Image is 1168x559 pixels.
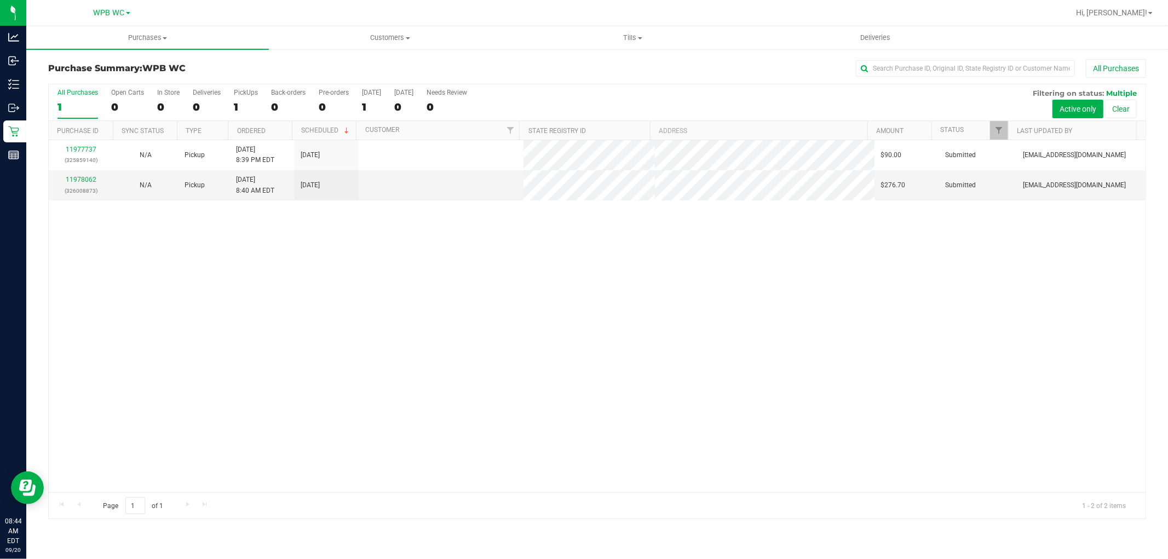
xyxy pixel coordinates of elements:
[157,89,180,96] div: In Store
[319,101,349,113] div: 0
[193,101,221,113] div: 0
[1017,127,1073,135] a: Last Updated By
[365,126,399,134] a: Customer
[236,145,274,165] span: [DATE] 8:39 PM EDT
[301,150,320,160] span: [DATE]
[501,121,519,140] a: Filter
[8,32,19,43] inline-svg: Analytics
[881,150,902,160] span: $90.00
[856,60,1075,77] input: Search Purchase ID, Original ID, State Registry ID or Customer Name...
[57,89,98,96] div: All Purchases
[122,127,164,135] a: Sync Status
[1105,100,1137,118] button: Clear
[234,101,258,113] div: 1
[186,127,202,135] a: Type
[8,55,19,66] inline-svg: Inbound
[940,126,964,134] a: Status
[512,33,753,43] span: Tills
[1076,8,1147,17] span: Hi, [PERSON_NAME]!
[946,150,976,160] span: Submitted
[271,101,306,113] div: 0
[55,155,107,165] p: (325859140)
[8,149,19,160] inline-svg: Reports
[1023,150,1126,160] span: [EMAIL_ADDRESS][DOMAIN_NAME]
[301,180,320,191] span: [DATE]
[111,101,144,113] div: 0
[362,101,381,113] div: 1
[269,33,511,43] span: Customers
[990,121,1008,140] a: Filter
[125,497,145,514] input: 1
[55,186,107,196] p: (326008873)
[319,89,349,96] div: Pre-orders
[26,26,269,49] a: Purchases
[427,101,467,113] div: 0
[650,121,867,140] th: Address
[234,89,258,96] div: PickUps
[8,79,19,90] inline-svg: Inventory
[269,26,511,49] a: Customers
[66,146,96,153] a: 11977737
[528,127,586,135] a: State Registry ID
[8,102,19,113] inline-svg: Outbound
[157,101,180,113] div: 0
[185,180,205,191] span: Pickup
[271,89,306,96] div: Back-orders
[140,181,152,189] span: Not Applicable
[111,89,144,96] div: Open Carts
[1086,59,1146,78] button: All Purchases
[57,101,98,113] div: 1
[94,497,172,514] span: Page of 1
[26,33,269,43] span: Purchases
[301,126,351,134] a: Scheduled
[1033,89,1104,97] span: Filtering on status:
[394,89,413,96] div: [DATE]
[140,151,152,159] span: Not Applicable
[881,180,906,191] span: $276.70
[362,89,381,96] div: [DATE]
[1052,100,1103,118] button: Active only
[845,33,905,43] span: Deliveries
[511,26,754,49] a: Tills
[754,26,997,49] a: Deliveries
[140,150,152,160] button: N/A
[394,101,413,113] div: 0
[57,127,99,135] a: Purchase ID
[237,127,266,135] a: Ordered
[1073,497,1135,514] span: 1 - 2 of 2 items
[427,89,467,96] div: Needs Review
[48,64,414,73] h3: Purchase Summary:
[142,63,186,73] span: WPB WC
[1106,89,1137,97] span: Multiple
[140,180,152,191] button: N/A
[1023,180,1126,191] span: [EMAIL_ADDRESS][DOMAIN_NAME]
[876,127,904,135] a: Amount
[5,516,21,546] p: 08:44 AM EDT
[8,126,19,137] inline-svg: Retail
[94,8,125,18] span: WPB WC
[185,150,205,160] span: Pickup
[5,546,21,554] p: 09/20
[193,89,221,96] div: Deliveries
[11,471,44,504] iframe: Resource center
[66,176,96,183] a: 11978062
[946,180,976,191] span: Submitted
[236,175,274,195] span: [DATE] 8:40 AM EDT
